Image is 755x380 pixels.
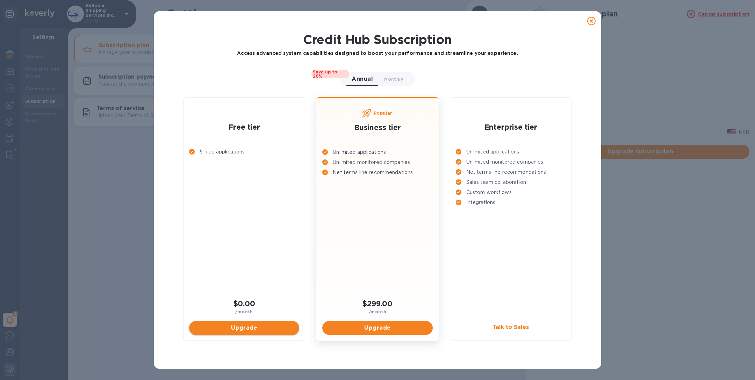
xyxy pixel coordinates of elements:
[322,321,432,335] button: Upgrade
[466,169,546,176] p: Net terms line recommendations
[384,76,403,83] span: Monthly
[235,309,253,314] b: /month
[466,179,526,186] p: Sales team collaboration
[466,199,496,206] p: Integrations
[333,159,410,166] p: Unlimited monitored companies
[189,123,299,131] h2: Free tier
[189,299,299,308] h2: $0.00
[189,321,299,335] button: Upgrade
[466,148,519,156] p: Unlimited applications
[195,324,294,332] span: Upgrade
[311,70,349,78] span: Save up to 26%
[183,32,572,47] h1: Credit Hub Subscription
[237,50,518,56] b: Access advanced system capabilities designed to boost your performance and streamline your experi...
[333,149,386,156] p: Unlimited applications
[333,169,413,176] p: Net terms line recommendations
[352,74,373,84] span: Annual
[322,123,432,132] h2: Business tier
[466,158,544,166] p: Unlimited monitored companies
[328,324,427,332] span: Upgrade
[453,324,569,331] h3: Talk to Sales
[322,299,432,308] h2: $299.00
[369,309,386,314] b: /month
[466,189,512,196] p: Custom workflows
[374,110,393,116] b: Popular
[456,123,566,131] h2: Enterprise tier
[200,148,245,156] p: 5 free applications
